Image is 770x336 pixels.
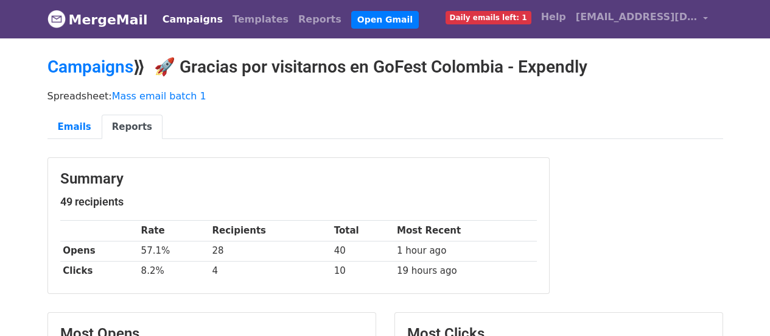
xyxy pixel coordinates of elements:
[441,5,536,29] a: Daily emails left: 1
[571,5,713,34] a: [EMAIL_ADDRESS][DOMAIN_NAME]
[138,261,209,281] td: 8.2%
[47,57,723,77] h2: ⟫ 🚀 Gracias por visitarnos en GoFest Colombia - Expendly
[351,11,419,29] a: Open Gmail
[158,7,228,32] a: Campaigns
[138,241,209,261] td: 57.1%
[47,90,723,102] p: Spreadsheet:
[138,221,209,241] th: Rate
[60,170,537,188] h3: Summary
[209,261,331,281] td: 4
[331,241,394,261] td: 40
[47,115,102,140] a: Emails
[394,261,536,281] td: 19 hours ago
[394,221,536,241] th: Most Recent
[60,261,138,281] th: Clicks
[47,57,133,77] a: Campaigns
[331,261,394,281] td: 10
[331,221,394,241] th: Total
[60,195,537,209] h5: 49 recipients
[293,7,346,32] a: Reports
[576,10,698,24] span: [EMAIL_ADDRESS][DOMAIN_NAME]
[394,241,536,261] td: 1 hour ago
[228,7,293,32] a: Templates
[209,221,331,241] th: Recipients
[112,90,206,102] a: Mass email batch 1
[60,241,138,261] th: Opens
[47,7,148,32] a: MergeMail
[536,5,571,29] a: Help
[102,115,163,140] a: Reports
[209,241,331,261] td: 28
[446,11,531,24] span: Daily emails left: 1
[47,10,66,28] img: MergeMail logo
